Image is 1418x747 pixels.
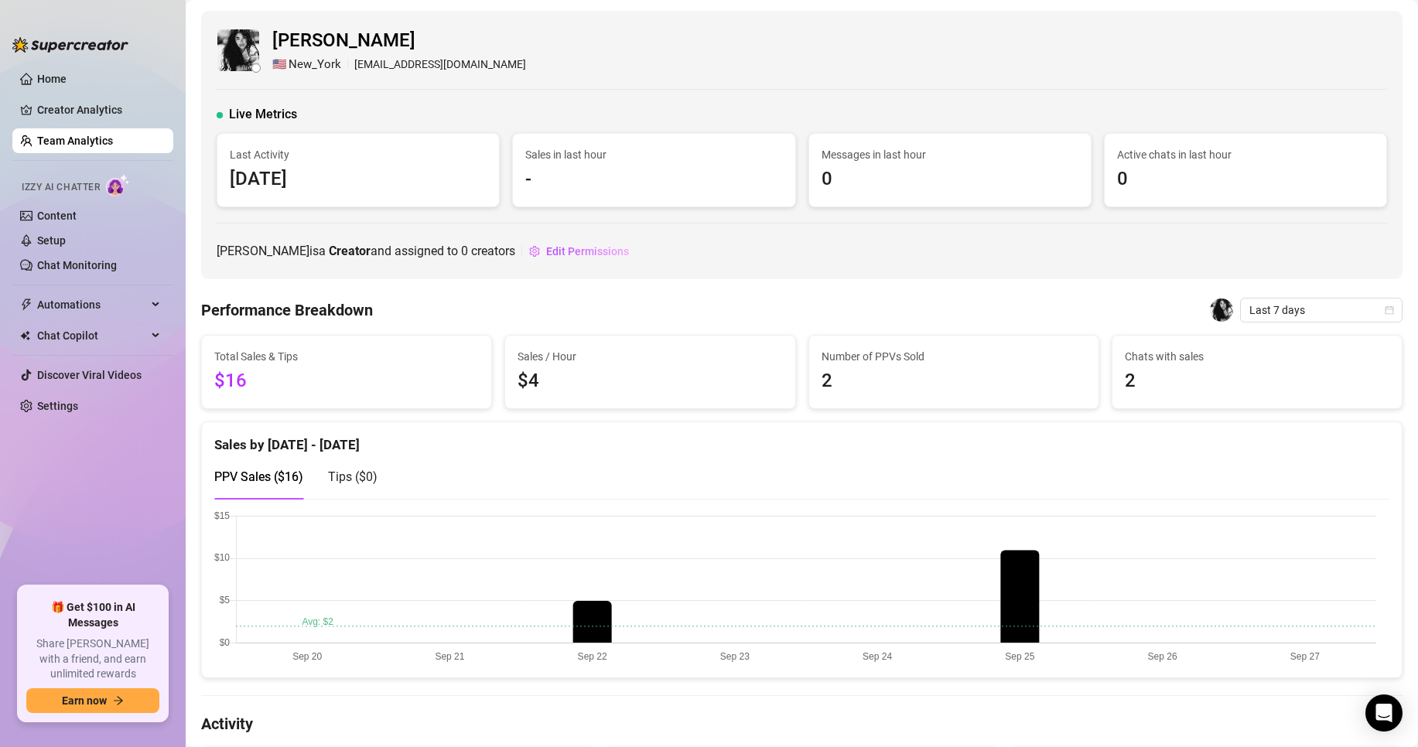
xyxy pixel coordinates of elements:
span: 0 [1117,165,1374,194]
span: Number of PPVs Sold [822,348,1086,365]
a: Chat Monitoring [37,259,117,271]
img: Chat Copilot [20,330,30,341]
span: Edit Permissions [546,245,629,258]
a: Settings [37,400,78,412]
img: logo-BBDzfeDw.svg [12,37,128,53]
b: Creator [329,244,371,258]
span: Chats with sales [1125,348,1389,365]
span: Last Activity [230,146,487,163]
span: 🇺🇸 [272,56,287,74]
span: Earn now [62,694,107,707]
span: calendar [1385,305,1394,315]
a: Setup [37,234,66,247]
span: 0 [461,244,468,258]
span: 2 [822,367,1086,396]
a: Discover Viral Videos [37,369,142,381]
a: Content [37,210,77,222]
span: [PERSON_NAME] [272,26,526,56]
span: Sales / Hour [518,348,782,365]
h4: Performance Breakdown [201,299,373,321]
span: thunderbolt [20,298,32,311]
a: Creator Analytics [37,97,161,122]
span: Active chats in last hour [1117,146,1374,163]
span: Automations [37,292,147,317]
span: arrow-right [113,695,124,706]
img: Raqual Rose [217,29,259,71]
span: 0 [822,165,1078,194]
a: Team Analytics [37,135,113,147]
span: New_York [289,56,341,74]
span: Messages in last hour [822,146,1078,163]
div: [EMAIL_ADDRESS][DOMAIN_NAME] [272,56,526,74]
span: Share [PERSON_NAME] with a friend, and earn unlimited rewards [26,636,159,682]
span: Sales in last hour [525,146,782,163]
span: Last 7 days [1249,298,1393,322]
span: Chat Copilot [37,323,147,348]
div: Open Intercom Messenger [1365,694,1403,732]
span: $16 [214,367,479,396]
span: $4 [518,367,782,396]
span: 2 [1125,367,1389,396]
span: Live Metrics [229,105,297,124]
span: - [525,165,782,194]
span: [DATE] [230,165,487,194]
span: 🎁 Get $100 in AI Messages [26,600,159,630]
div: Sales by [DATE] - [DATE] [214,422,1389,455]
img: AI Chatter [106,174,130,196]
span: [PERSON_NAME] is a and assigned to creators [217,241,515,261]
button: Edit Permissions [528,239,630,264]
span: Total Sales & Tips [214,348,479,365]
span: setting [529,246,540,257]
h4: Activity [201,713,1403,735]
img: Raqual Rose [1210,298,1233,322]
span: Tips ( $0 ) [328,469,378,484]
span: PPV Sales ( $16 ) [214,469,303,484]
a: Home [37,73,67,85]
span: Izzy AI Chatter [22,180,100,195]
button: Earn nowarrow-right [26,688,159,713]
